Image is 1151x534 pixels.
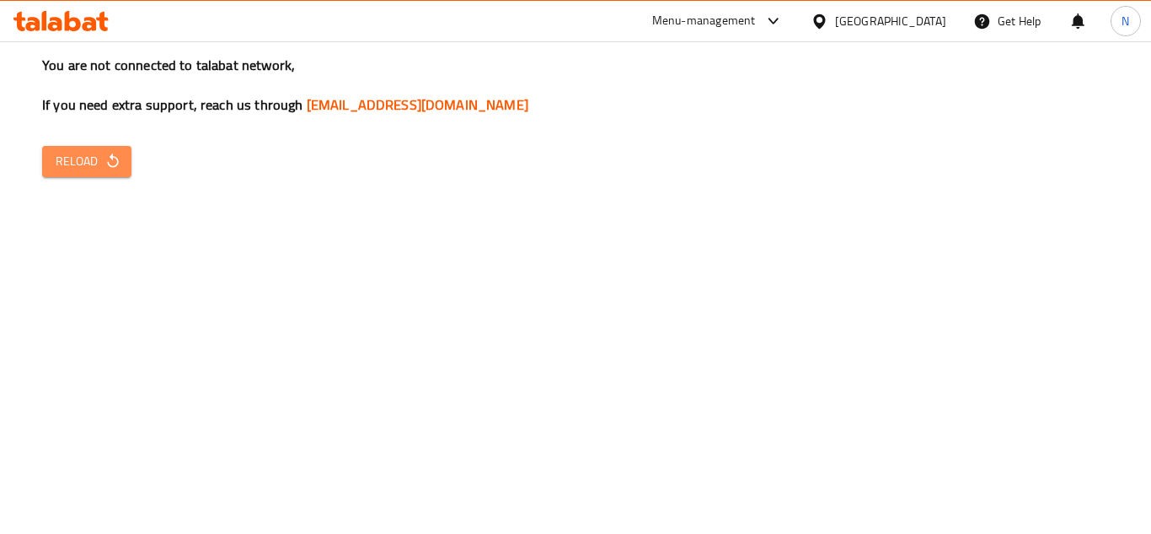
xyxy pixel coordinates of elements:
div: Menu-management [652,11,756,31]
span: N [1122,12,1129,30]
a: [EMAIL_ADDRESS][DOMAIN_NAME] [307,92,528,117]
h3: You are not connected to talabat network, If you need extra support, reach us through [42,56,1109,115]
span: Reload [56,151,118,172]
button: Reload [42,146,131,177]
div: [GEOGRAPHIC_DATA] [835,12,946,30]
